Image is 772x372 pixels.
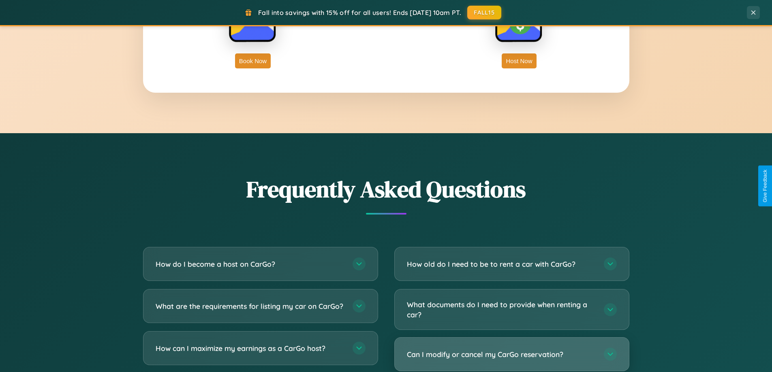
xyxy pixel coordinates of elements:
[156,343,344,353] h3: How can I maximize my earnings as a CarGo host?
[8,344,28,364] iframe: Intercom live chat
[407,349,596,359] h3: Can I modify or cancel my CarGo reservation?
[156,259,344,269] h3: How do I become a host on CarGo?
[467,6,501,19] button: FALL15
[143,174,629,205] h2: Frequently Asked Questions
[502,53,536,68] button: Host Now
[258,9,461,17] span: Fall into savings with 15% off for all users! Ends [DATE] 10am PT.
[407,259,596,269] h3: How old do I need to be to rent a car with CarGo?
[156,301,344,311] h3: What are the requirements for listing my car on CarGo?
[762,170,768,202] div: Give Feedback
[407,300,596,319] h3: What documents do I need to provide when renting a car?
[235,53,271,68] button: Book Now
